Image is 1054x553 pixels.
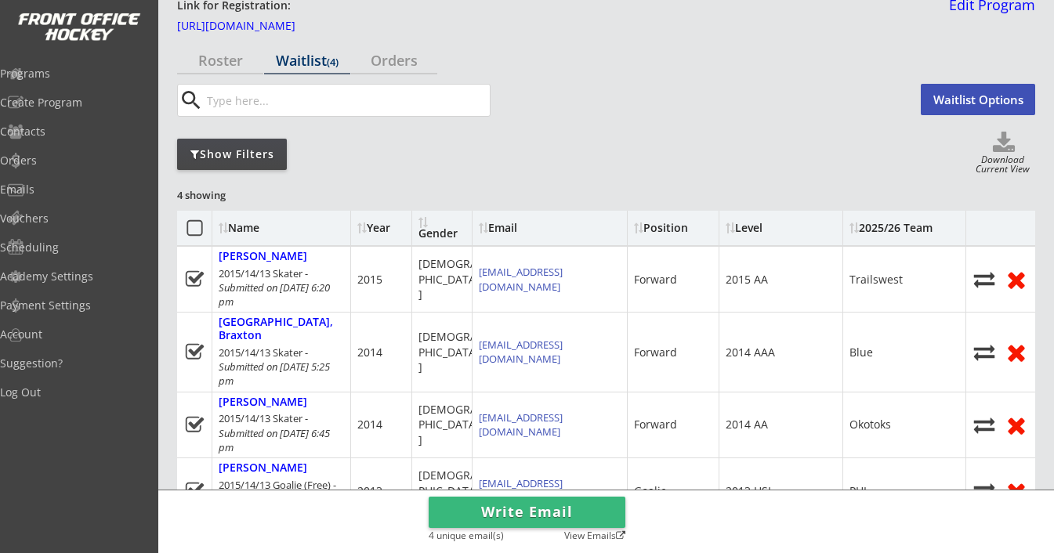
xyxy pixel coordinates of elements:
button: Move player [973,414,996,436]
div: 2013 [357,483,382,499]
div: 2015/14/13 Skater - [219,411,344,454]
div: 2015 [357,272,382,287]
div: 2014 AA [726,417,768,432]
div: Forward [634,345,677,360]
a: [EMAIL_ADDRESS][DOMAIN_NAME] [479,338,563,366]
div: 2014 [357,345,382,360]
button: Move player [973,269,996,290]
div: Okotoks [849,417,891,432]
em: Submitted on [DATE] 5:25 pm [219,360,332,388]
div: Name [219,222,346,233]
div: Download Current View [970,155,1035,176]
div: Roster [177,53,263,67]
div: 2015 AA [726,272,768,287]
em: Submitted on [DATE] 6:20 pm [219,280,332,309]
button: Write Email [429,497,625,528]
div: Position [634,222,712,233]
div: PHL [849,483,869,499]
div: View Emails [555,531,625,544]
em: Submitted on [DATE] 6:45 pm [219,426,332,454]
div: [PERSON_NAME] [219,396,307,409]
div: Blue [849,345,873,360]
div: Level [726,222,835,233]
div: Orders [351,53,437,67]
div: [DEMOGRAPHIC_DATA] [418,329,479,375]
div: [DEMOGRAPHIC_DATA] [418,256,479,302]
div: Year [357,222,404,233]
div: Goalie [634,483,667,499]
font: (4) [327,55,339,69]
div: Email [479,222,620,233]
div: [PERSON_NAME] [219,461,307,475]
a: [EMAIL_ADDRESS][DOMAIN_NAME] [479,476,563,504]
input: Type here... [204,85,490,116]
div: 2015/14/13 Skater - [219,345,344,389]
button: search [178,88,204,113]
div: [DEMOGRAPHIC_DATA] [418,402,479,448]
div: 4 showing [177,188,290,202]
div: 2014 [357,417,382,432]
div: Show Filters [177,146,287,162]
div: Waitlist [264,53,350,67]
div: 2015/14/13 Skater - [219,266,344,309]
button: Move player [973,342,996,363]
div: Gender [418,217,465,239]
button: Click to download full roster. Your browser settings may try to block it, check your security set... [973,132,1035,155]
div: 2025/26 Team [849,222,933,233]
div: Trailswest [849,272,903,287]
div: Forward [634,417,677,432]
div: [PERSON_NAME] [219,250,307,263]
div: [DEMOGRAPHIC_DATA] [418,468,479,514]
div: 2015/14/13 Goalie (Free) - [219,478,344,521]
button: Remove from roster (no refund) [1004,413,1029,437]
button: Move player [973,480,996,501]
div: 2013 HSL [726,483,773,499]
button: Remove from roster (no refund) [1004,479,1029,503]
img: FOH%20White%20Logo%20Transparent.png [17,13,141,42]
div: Forward [634,272,677,287]
a: [URL][DOMAIN_NAME] [177,20,334,38]
button: Waitlist Options [921,84,1035,115]
button: Remove from roster (no refund) [1004,340,1029,364]
div: 4 unique email(s) [429,531,531,544]
a: [EMAIL_ADDRESS][DOMAIN_NAME] [479,410,563,439]
a: [EMAIL_ADDRESS][DOMAIN_NAME] [479,265,563,293]
button: Remove from roster (no refund) [1004,267,1029,291]
div: 2014 AAA [726,345,775,360]
div: [GEOGRAPHIC_DATA], Braxton [219,316,344,342]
